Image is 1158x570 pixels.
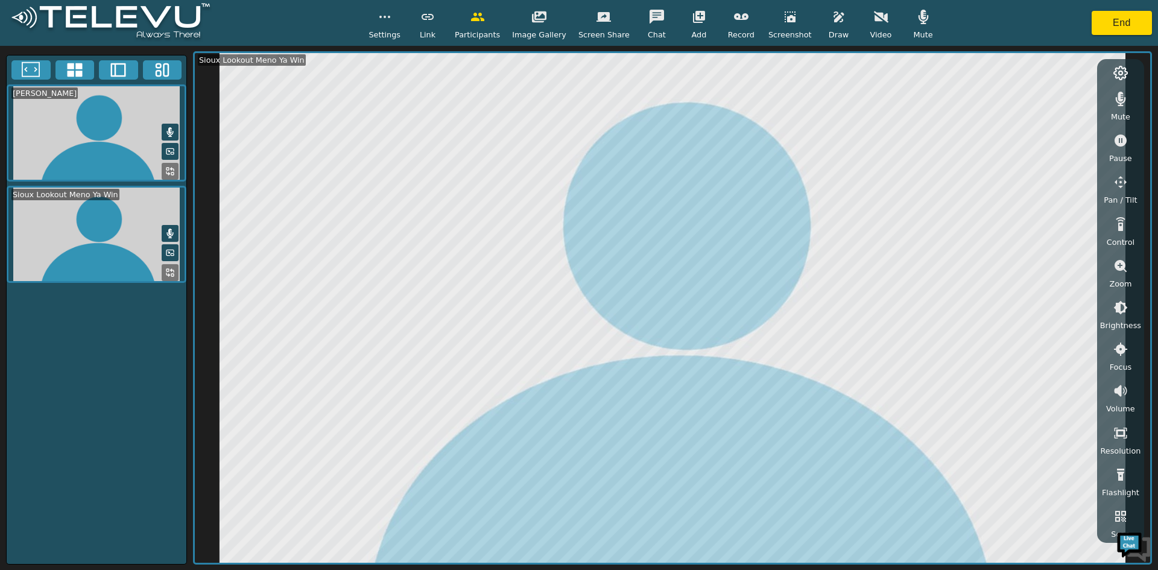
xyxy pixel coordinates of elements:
[829,29,849,40] span: Draw
[578,29,630,40] span: Screen Share
[1107,236,1134,248] span: Control
[1102,487,1139,498] span: Flashlight
[369,29,400,40] span: Settings
[455,29,500,40] span: Participants
[692,29,707,40] span: Add
[162,264,179,281] button: Replace Feed
[1109,278,1131,290] span: Zoom
[198,6,227,35] div: Minimize live chat window
[768,29,812,40] span: Screenshot
[11,60,51,80] button: Fullscreen
[1100,445,1141,457] span: Resolution
[728,29,755,40] span: Record
[1104,194,1137,206] span: Pan / Tilt
[1109,153,1132,164] span: Pause
[6,329,230,372] textarea: Type your message and hit 'Enter'
[99,60,138,80] button: Two Window Medium
[162,163,179,180] button: Replace Feed
[1100,320,1141,331] span: Brightness
[1106,403,1135,414] span: Volume
[913,29,932,40] span: Mute
[162,244,179,261] button: Picture in Picture
[1116,528,1152,564] img: Chat Widget
[70,152,166,274] span: We're online!
[162,225,179,242] button: Mute
[1111,528,1130,540] span: Scan
[55,60,95,80] button: 4x4
[162,143,179,160] button: Picture in Picture
[143,60,182,80] button: Three Window Medium
[21,56,51,86] img: d_736959983_company_1615157101543_736959983
[11,87,78,99] div: [PERSON_NAME]
[648,29,666,40] span: Chat
[63,63,203,79] div: Chat with us now
[198,54,306,66] div: Sioux Lookout Meno Ya Win
[870,29,892,40] span: Video
[1111,111,1130,122] span: Mute
[1110,361,1132,373] span: Focus
[162,124,179,141] button: Mute
[1092,11,1152,35] button: End
[512,29,566,40] span: Image Gallery
[420,29,435,40] span: Link
[11,189,119,200] div: Sioux Lookout Meno Ya Win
